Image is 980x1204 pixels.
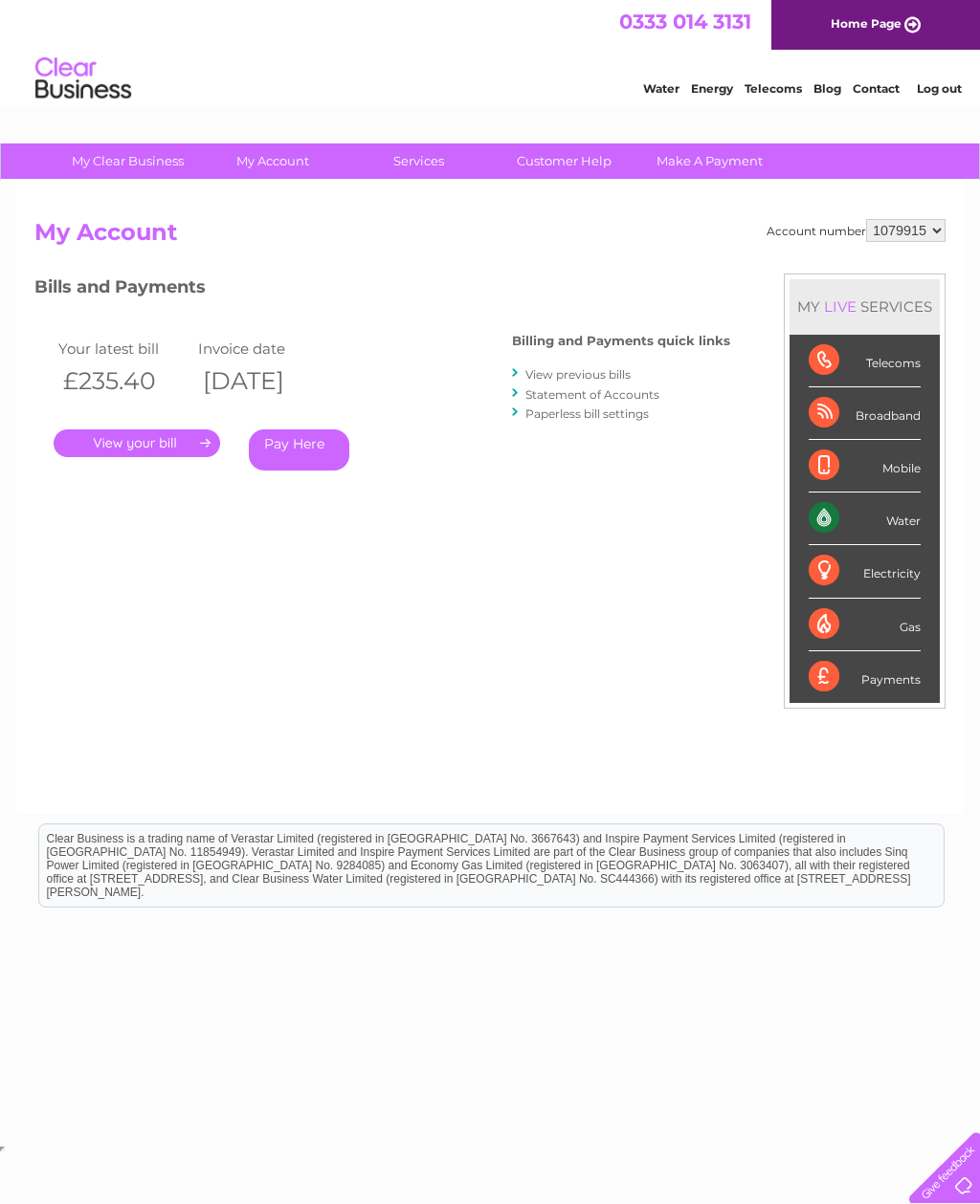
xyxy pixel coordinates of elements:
div: Water [809,493,921,545]
div: LIVE [820,297,860,316]
a: Make A Payment [631,143,789,179]
div: Account number [767,219,946,242]
td: Your latest bill [54,336,193,361]
div: Gas [809,599,921,651]
a: Telecoms [745,81,802,96]
td: Invoice date [193,336,333,361]
a: 0333 014 3131 [619,10,751,33]
th: [DATE] [193,361,333,401]
a: Pay Here [249,429,349,471]
img: logo.png [34,50,132,108]
th: £235.40 [54,361,193,401]
a: My Clear Business [49,143,207,179]
a: Blog [813,81,841,96]
a: Contact [853,81,900,96]
a: Energy [691,81,733,96]
a: . [54,429,220,457]
a: Customer Help [485,143,643,179]
div: Payments [809,651,921,703]
a: View previous bills [525,367,631,382]
div: MY SERVICES [790,279,940,334]
div: Broadband [809,387,921,440]
a: Statement of Accounts [525,387,659,402]
a: Paperless bill settings [525,406,649,421]
div: Clear Business is a trading name of Verastar Limited (registered in [GEOGRAPHIC_DATA] No. 3667643... [39,11,944,93]
a: Water [643,81,679,96]
h4: Billing and Payments quick links [512,334,730,348]
a: Services [340,143,498,179]
div: Telecoms [809,335,921,387]
div: Mobile [809,440,921,493]
h2: My Account [34,219,946,255]
div: Electricity [809,545,921,598]
a: Log out [917,81,962,96]
a: My Account [194,143,352,179]
h3: Bills and Payments [34,274,730,307]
